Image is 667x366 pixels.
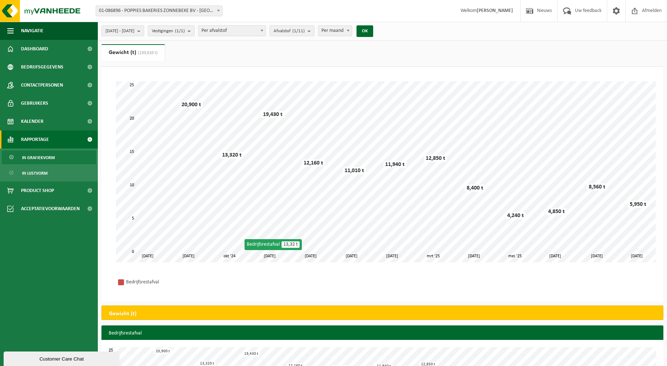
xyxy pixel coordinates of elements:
[22,166,47,180] span: In lijstvorm
[220,151,243,159] div: 13,320 t
[21,22,43,40] span: Navigatie
[357,25,373,37] button: OK
[505,212,526,219] div: 4,240 t
[96,6,222,16] span: 01-086896 - POPPIES BAKERIES ZONNEBEKE BV - ZONNEBEKE
[546,208,567,215] div: 4,850 t
[21,200,80,218] span: Acceptatievoorwaarden
[21,76,63,94] span: Contactpersonen
[21,182,54,200] span: Product Shop
[152,26,185,37] span: Vestigingen
[424,155,447,162] div: 12,850 t
[2,150,96,164] a: In grafiekvorm
[175,29,185,33] count: (1/1)
[587,183,607,191] div: 8,560 t
[96,5,222,16] span: 01-086896 - POPPIES BAKERIES ZONNEBEKE BV - ZONNEBEKE
[154,349,172,354] div: 20,900 t
[270,25,314,36] button: Afvalstof(1/11)
[261,111,284,118] div: 19,430 t
[318,26,352,36] span: Per maand
[4,350,121,366] iframe: chat widget
[302,159,325,167] div: 12,160 t
[102,306,144,322] h2: Gewicht (t)
[101,325,663,341] h3: Bedrijfsrestafval
[101,25,144,36] button: [DATE] - [DATE]
[628,201,648,208] div: 5,950 t
[2,166,96,180] a: In lijstvorm
[21,58,63,76] span: Bedrijfsgegevens
[148,25,195,36] button: Vestigingen(1/1)
[101,44,165,61] a: Gewicht (t)
[22,151,55,165] span: In grafiekvorm
[136,51,158,55] span: (133,610 t)
[343,167,366,174] div: 11,010 t
[292,29,305,33] count: (1/11)
[383,161,407,168] div: 11,940 t
[21,40,48,58] span: Dashboard
[199,26,266,36] span: Per afvalstof
[21,112,43,130] span: Kalender
[318,25,352,36] span: Per maand
[274,26,305,37] span: Afvalstof
[21,130,49,149] span: Rapportage
[245,239,302,250] div: Bedrijfsrestafval
[105,26,134,37] span: [DATE] - [DATE]
[465,184,485,192] div: 8,400 t
[198,25,266,36] span: Per afvalstof
[21,94,48,112] span: Gebruikers
[282,241,300,248] span: 13,32 t
[477,8,513,13] strong: [PERSON_NAME]
[180,101,203,108] div: 20,900 t
[126,278,220,287] div: Bedrijfsrestafval
[242,351,260,357] div: 19,430 t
